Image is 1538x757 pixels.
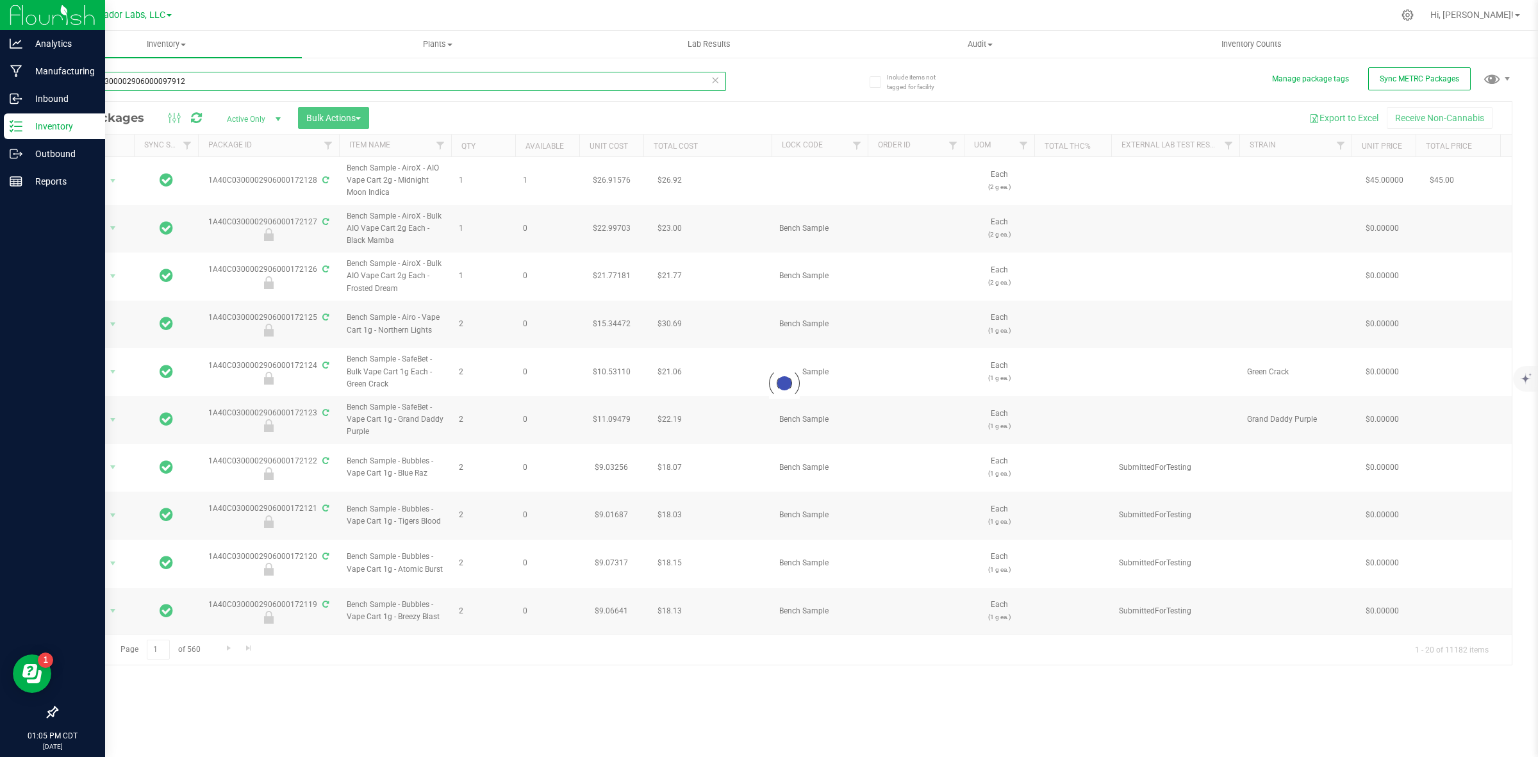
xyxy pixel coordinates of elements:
[711,72,720,88] span: Clear
[31,38,302,50] span: Inventory
[22,174,99,189] p: Reports
[6,730,99,742] p: 01:05 PM CDT
[38,653,53,668] iframe: Resource center unread badge
[10,120,22,133] inline-svg: Inventory
[22,36,99,51] p: Analytics
[90,10,165,21] span: Curador Labs, LLC
[10,65,22,78] inline-svg: Manufacturing
[22,63,99,79] p: Manufacturing
[845,38,1115,50] span: Audit
[10,92,22,105] inline-svg: Inbound
[1380,74,1459,83] span: Sync METRC Packages
[574,31,845,58] a: Lab Results
[1116,31,1387,58] a: Inventory Counts
[1272,74,1349,85] button: Manage package tags
[13,654,51,693] iframe: Resource center
[670,38,748,50] span: Lab Results
[22,91,99,106] p: Inbound
[302,38,572,50] span: Plants
[22,119,99,134] p: Inventory
[10,37,22,50] inline-svg: Analytics
[31,31,302,58] a: Inventory
[10,175,22,188] inline-svg: Reports
[1204,38,1299,50] span: Inventory Counts
[56,72,726,91] input: Search Package ID, Item Name, SKU, Lot or Part Number...
[1368,67,1471,90] button: Sync METRC Packages
[22,146,99,162] p: Outbound
[302,31,573,58] a: Plants
[10,147,22,160] inline-svg: Outbound
[6,742,99,751] p: [DATE]
[1430,10,1514,20] span: Hi, [PERSON_NAME]!
[887,72,951,92] span: Include items not tagged for facility
[845,31,1116,58] a: Audit
[1400,9,1416,21] div: Manage settings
